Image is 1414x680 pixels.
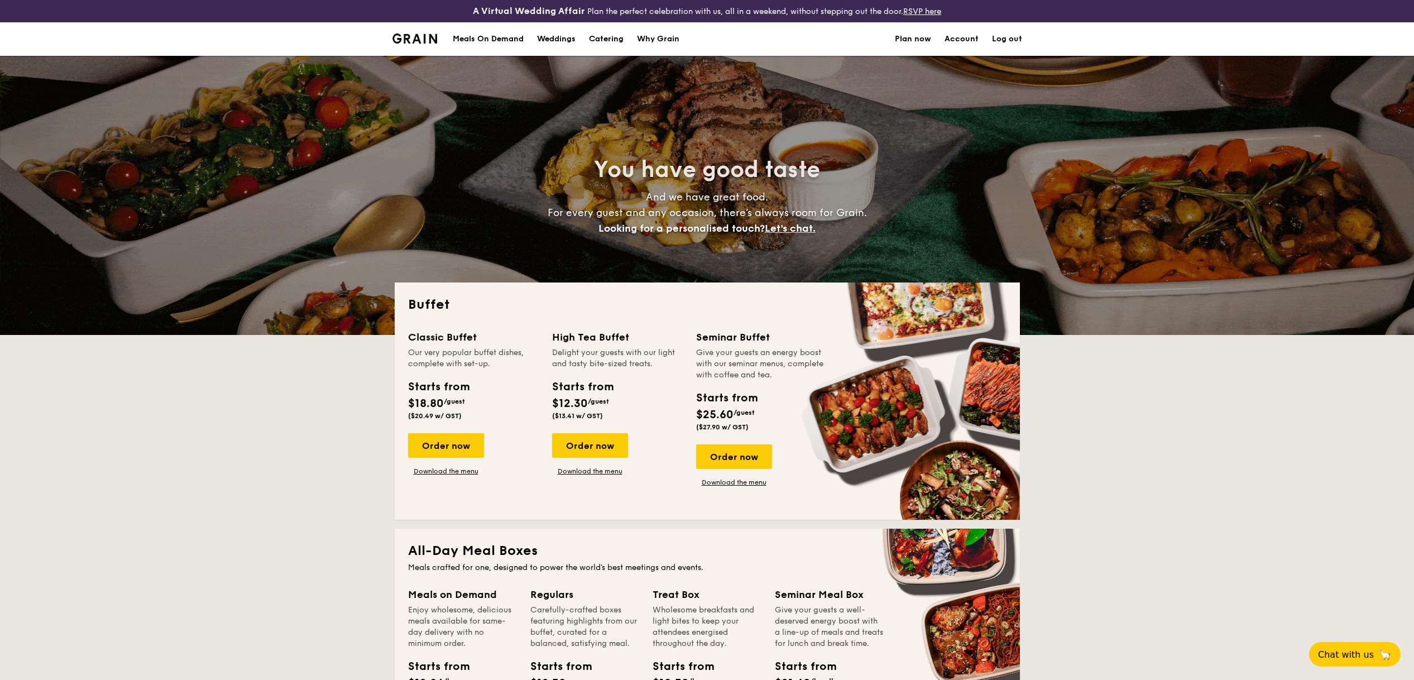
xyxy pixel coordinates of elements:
[408,467,484,476] a: Download the menu
[1309,642,1401,667] button: Chat with us🦙
[530,605,639,649] div: Carefully-crafted boxes featuring highlights from our buffet, curated for a balanced, satisfying ...
[765,222,816,234] span: Let's chat.
[552,347,683,370] div: Delight your guests with our light and tasty bite-sized treats.
[408,433,484,458] div: Order now
[895,22,931,56] a: Plan now
[446,22,530,56] a: Meals On Demand
[408,397,444,410] span: $18.80
[696,423,749,431] span: ($27.90 w/ GST)
[775,605,884,649] div: Give your guests a well-deserved energy boost with a line-up of meals and treats for lunch and br...
[696,408,734,422] span: $25.60
[653,605,761,649] div: Wholesome breakfasts and light bites to keep your attendees energised throughout the day.
[444,398,465,405] span: /guest
[552,467,628,476] a: Download the menu
[408,296,1006,314] h2: Buffet
[696,347,827,381] div: Give your guests an energy boost with our seminar menus, complete with coffee and tea.
[386,4,1029,18] div: Plan the perfect celebration with us, all in a weekend, without stepping out the door.
[588,398,609,405] span: /guest
[653,658,703,675] div: Starts from
[582,22,630,56] a: Catering
[552,397,588,410] span: $12.30
[552,433,628,458] div: Order now
[408,587,517,602] div: Meals on Demand
[537,22,576,56] div: Weddings
[530,587,639,602] div: Regulars
[630,22,686,56] a: Why Grain
[775,658,825,675] div: Starts from
[408,562,1006,573] div: Meals crafted for one, designed to power the world's best meetings and events.
[552,412,603,420] span: ($13.41 w/ GST)
[552,379,613,395] div: Starts from
[408,412,462,420] span: ($20.49 w/ GST)
[589,22,624,56] h1: Catering
[408,658,458,675] div: Starts from
[775,587,884,602] div: Seminar Meal Box
[945,22,979,56] a: Account
[903,7,941,16] a: RSVP here
[530,658,581,675] div: Starts from
[992,22,1022,56] a: Log out
[552,329,683,345] div: High Tea Buffet
[392,33,438,44] a: Logotype
[408,542,1006,560] h2: All-Day Meal Boxes
[530,22,582,56] a: Weddings
[734,409,755,416] span: /guest
[696,390,757,406] div: Starts from
[1318,649,1374,660] span: Chat with us
[696,478,772,487] a: Download the menu
[408,347,539,370] div: Our very popular buffet dishes, complete with set-up.
[1378,648,1392,661] span: 🦙
[473,4,585,18] h4: A Virtual Wedding Affair
[408,329,539,345] div: Classic Buffet
[653,587,761,602] div: Treat Box
[696,444,772,469] div: Order now
[408,379,469,395] div: Starts from
[392,33,438,44] img: Grain
[453,22,524,56] div: Meals On Demand
[696,329,827,345] div: Seminar Buffet
[408,605,517,649] div: Enjoy wholesome, delicious meals available for same-day delivery with no minimum order.
[637,22,679,56] div: Why Grain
